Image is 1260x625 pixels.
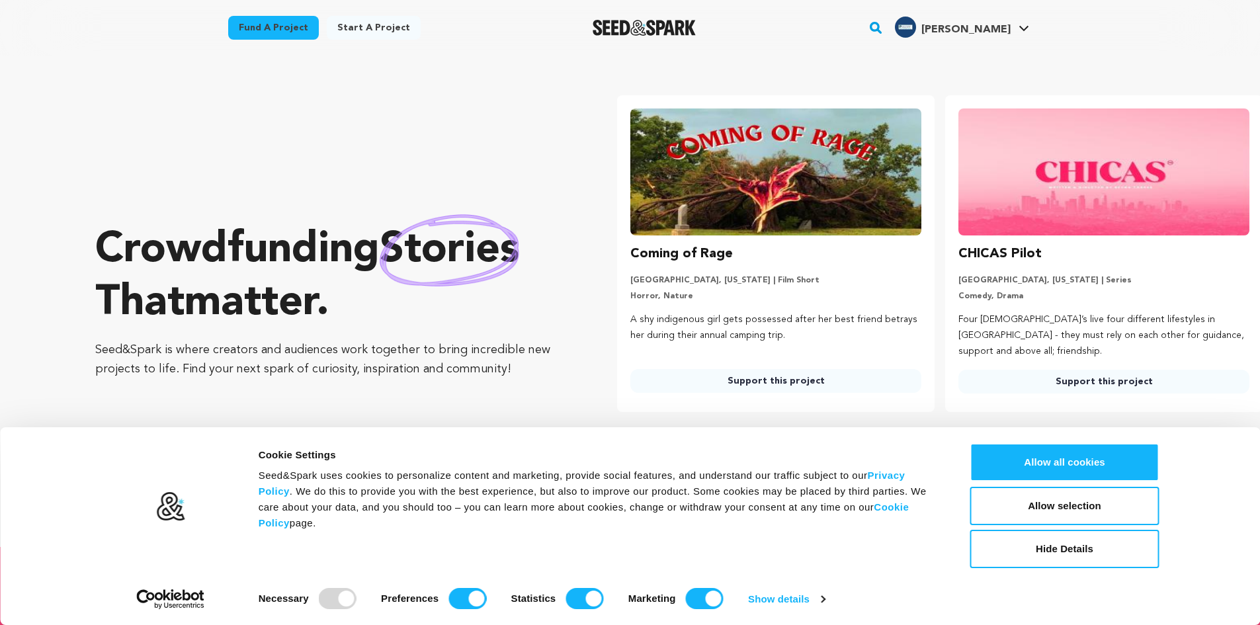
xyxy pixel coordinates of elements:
[185,282,316,325] span: matter
[970,443,1159,481] button: Allow all cookies
[259,593,309,604] strong: Necessary
[895,17,916,38] img: download.jpg
[381,593,439,604] strong: Preferences
[958,312,1249,359] p: Four [DEMOGRAPHIC_DATA]’s live four different lifestyles in [GEOGRAPHIC_DATA] - they must rely on...
[112,589,228,609] a: Usercentrics Cookiebot - opens in a new window
[259,447,941,463] div: Cookie Settings
[892,14,1032,38] a: Prasanna P.'s Profile
[970,530,1159,568] button: Hide Details
[511,593,556,604] strong: Statistics
[958,108,1249,235] img: CHICAS Pilot image
[895,17,1011,38] div: Prasanna P.'s Profile
[95,224,564,330] p: Crowdfunding that .
[958,275,1249,286] p: [GEOGRAPHIC_DATA], [US_STATE] | Series
[593,20,696,36] a: Seed&Spark Homepage
[628,593,676,604] strong: Marketing
[95,341,564,379] p: Seed&Spark is where creators and audiences work together to bring incredible new projects to life...
[958,243,1042,265] h3: CHICAS Pilot
[630,312,921,344] p: A shy indigenous girl gets possessed after her best friend betrays her during their annual campin...
[327,16,421,40] a: Start a project
[958,370,1249,394] a: Support this project
[630,275,921,286] p: [GEOGRAPHIC_DATA], [US_STATE] | Film Short
[259,468,941,531] div: Seed&Spark uses cookies to personalize content and marketing, provide social features, and unders...
[970,487,1159,525] button: Allow selection
[630,291,921,302] p: Horror, Nature
[921,24,1011,35] span: [PERSON_NAME]
[228,16,319,40] a: Fund a project
[892,14,1032,42] span: Prasanna P.'s Profile
[630,108,921,235] img: Coming of Rage image
[748,589,825,609] a: Show details
[630,243,733,265] h3: Coming of Rage
[958,291,1249,302] p: Comedy, Drama
[380,214,519,286] img: hand sketched image
[593,20,696,36] img: Seed&Spark Logo Dark Mode
[155,491,185,522] img: logo
[630,369,921,393] a: Support this project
